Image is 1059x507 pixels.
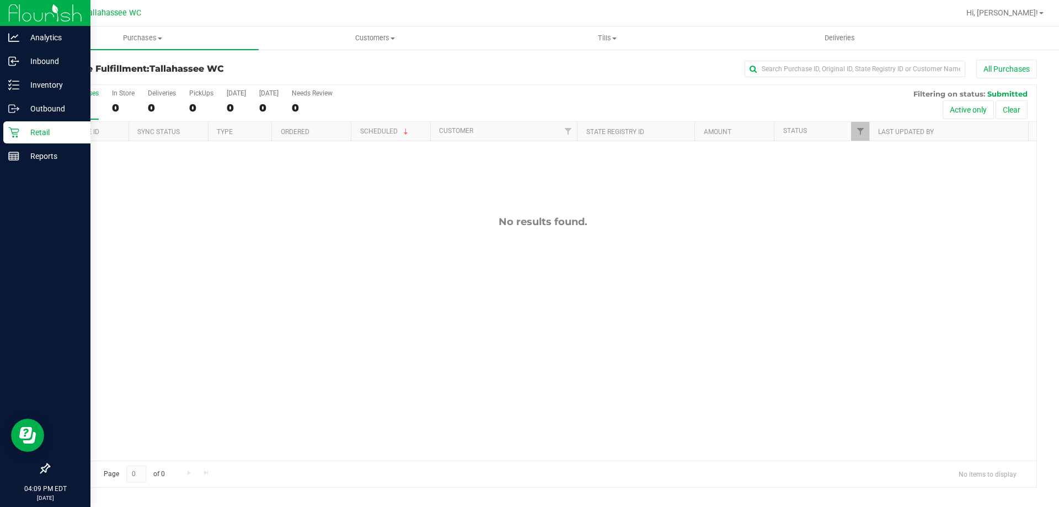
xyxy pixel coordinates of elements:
div: 0 [112,102,135,114]
button: Clear [996,100,1028,119]
a: Status [783,127,807,135]
div: 0 [148,102,176,114]
span: Submitted [987,89,1028,98]
div: PickUps [189,89,213,97]
p: Inventory [19,78,85,92]
div: Deliveries [148,89,176,97]
a: State Registry ID [586,128,644,136]
a: Filter [559,122,577,141]
div: No results found. [49,216,1036,228]
a: Sync Status [137,128,180,136]
p: Retail [19,126,85,139]
p: Inbound [19,55,85,68]
p: [DATE] [5,494,85,502]
span: Filtering on status: [913,89,985,98]
inline-svg: Reports [8,151,19,162]
span: Tallahassee WC [149,63,224,74]
a: Scheduled [360,127,410,135]
p: Outbound [19,102,85,115]
inline-svg: Inbound [8,56,19,67]
div: 0 [292,102,333,114]
span: Customers [259,33,490,43]
span: Deliveries [810,33,870,43]
a: Amount [704,128,731,136]
div: [DATE] [259,89,279,97]
a: Last Updated By [878,128,934,136]
a: Deliveries [724,26,956,50]
p: Analytics [19,31,85,44]
span: Page of 0 [94,466,174,483]
iframe: Resource center [11,419,44,452]
div: 0 [259,102,279,114]
a: Type [217,128,233,136]
span: Purchases [26,33,259,43]
div: In Store [112,89,135,97]
div: 0 [227,102,246,114]
button: Active only [943,100,994,119]
a: Purchases [26,26,259,50]
div: Needs Review [292,89,333,97]
a: Customer [439,127,473,135]
inline-svg: Analytics [8,32,19,43]
span: Tills [491,33,723,43]
inline-svg: Retail [8,127,19,138]
button: All Purchases [976,60,1037,78]
a: Customers [259,26,491,50]
inline-svg: Outbound [8,103,19,114]
inline-svg: Inventory [8,79,19,90]
div: [DATE] [227,89,246,97]
span: No items to display [950,466,1025,482]
p: Reports [19,150,85,163]
span: Tallahassee WC [84,8,141,18]
a: Filter [851,122,869,141]
h3: Purchase Fulfillment: [49,64,378,74]
div: 0 [189,102,213,114]
a: Tills [491,26,723,50]
a: Ordered [281,128,309,136]
input: Search Purchase ID, Original ID, State Registry ID or Customer Name... [745,61,965,77]
p: 04:09 PM EDT [5,484,85,494]
span: Hi, [PERSON_NAME]! [966,8,1038,17]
